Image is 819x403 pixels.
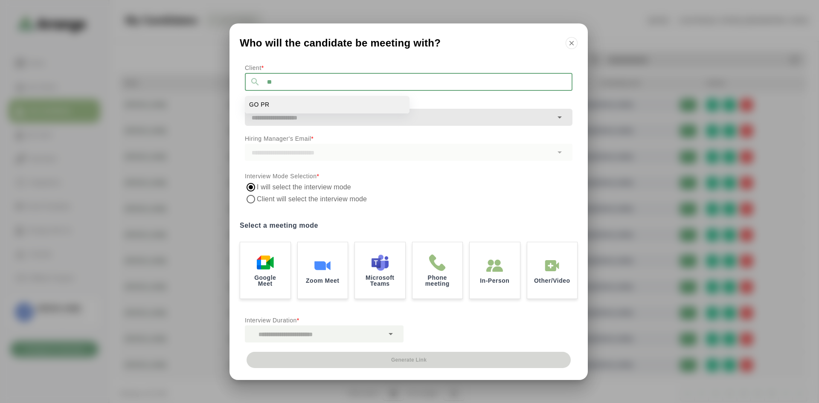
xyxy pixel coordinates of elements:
img: In-Person [543,257,561,274]
span: Who will the candidate be meeting with? [240,38,441,48]
img: Phone meeting [429,254,446,271]
p: Client [245,63,572,73]
p: Hiring Manager's Email [245,133,572,144]
img: In-Person [486,257,503,274]
img: Google Meet [257,254,274,271]
label: I will select the interview mode [257,181,351,193]
p: Phone meeting [419,275,456,287]
p: Interview Mode Selection [245,171,572,181]
p: Google Meet [247,275,284,287]
p: Interview Duration [245,315,404,325]
p: Other/Video [534,278,570,284]
p: In-Person [480,278,509,284]
p: Microsoft Teams [362,275,398,287]
span: GO PR [249,100,270,109]
label: Client will select the interview mode [257,193,369,205]
label: Select a meeting mode [240,220,578,232]
img: Microsoft Teams [372,254,389,271]
img: Zoom Meet [314,257,331,274]
p: Zoom Meet [306,278,339,284]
